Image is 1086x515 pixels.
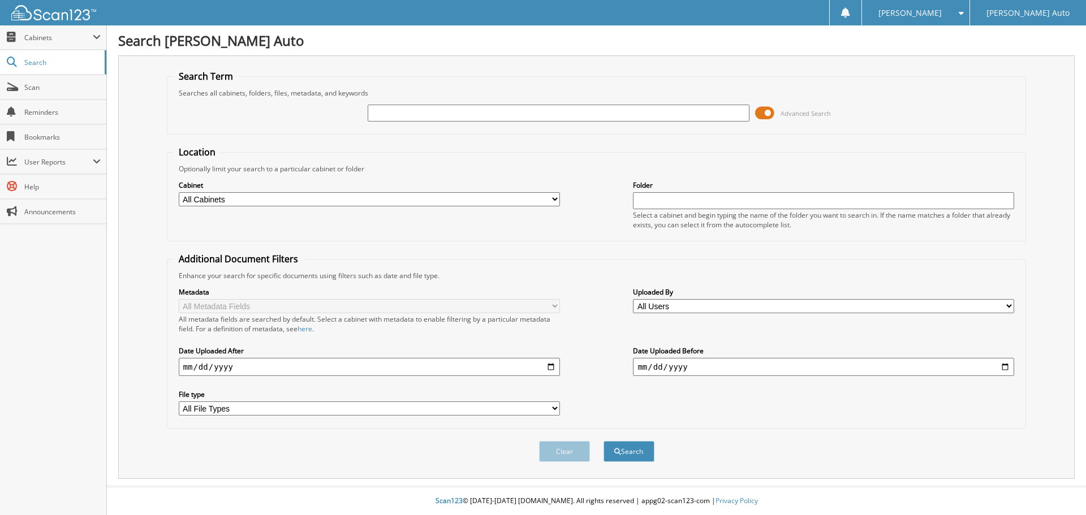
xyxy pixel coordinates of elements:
h1: Search [PERSON_NAME] Auto [118,31,1075,50]
input: end [633,358,1014,376]
span: Advanced Search [781,109,831,118]
label: Date Uploaded Before [633,346,1014,356]
label: Folder [633,180,1014,190]
div: © [DATE]-[DATE] [DOMAIN_NAME]. All rights reserved | appg02-scan123-com | [107,487,1086,515]
legend: Location [173,146,221,158]
label: Metadata [179,287,560,297]
div: Enhance your search for specific documents using filters such as date and file type. [173,271,1020,280]
span: Scan [24,83,101,92]
label: Cabinet [179,180,560,190]
label: Date Uploaded After [179,346,560,356]
iframe: Chat Widget [1029,461,1086,515]
span: Bookmarks [24,132,101,142]
span: User Reports [24,157,93,167]
span: Help [24,182,101,192]
span: Announcements [24,207,101,217]
label: Uploaded By [633,287,1014,297]
div: Optionally limit your search to a particular cabinet or folder [173,164,1020,174]
legend: Additional Document Filters [173,253,304,265]
input: start [179,358,560,376]
span: Cabinets [24,33,93,42]
legend: Search Term [173,70,239,83]
div: Select a cabinet and begin typing the name of the folder you want to search in. If the name match... [633,210,1014,230]
span: Scan123 [436,496,463,505]
span: [PERSON_NAME] Auto [986,10,1070,16]
span: Reminders [24,107,101,117]
a: Privacy Policy [716,496,758,505]
button: Clear [539,441,590,462]
span: [PERSON_NAME] [878,10,942,16]
div: All metadata fields are searched by default. Select a cabinet with metadata to enable filtering b... [179,314,560,334]
span: Search [24,58,99,67]
button: Search [604,441,654,462]
label: File type [179,390,560,399]
div: Searches all cabinets, folders, files, metadata, and keywords [173,88,1020,98]
img: scan123-logo-white.svg [11,5,96,20]
a: here [298,324,312,334]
